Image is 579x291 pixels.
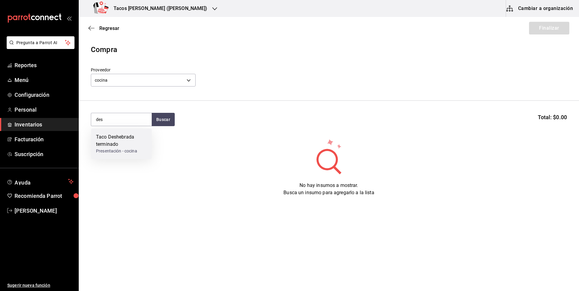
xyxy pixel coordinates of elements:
span: Facturación [15,135,74,143]
div: Taco Deshebrada terminado [96,133,147,148]
span: Total: $0.00 [538,113,567,121]
span: Configuración [15,91,74,99]
span: Menú [15,76,74,84]
span: Inventarios [15,120,74,129]
span: Pregunta a Parrot AI [16,40,65,46]
div: Presentación - cocina [96,148,147,154]
span: No hay insumos a mostrar. Busca un insumo para agregarlo a la lista [283,182,374,195]
span: Ayuda [15,178,66,185]
span: Personal [15,106,74,114]
span: [PERSON_NAME] [15,207,74,215]
div: cocina [91,74,196,87]
button: Pregunta a Parrot AI [7,36,74,49]
input: Buscar insumo [91,113,152,126]
button: Regresar [88,25,119,31]
span: Sugerir nueva función [7,282,74,289]
span: Regresar [99,25,119,31]
h3: Tacos [PERSON_NAME] ([PERSON_NAME]) [109,5,207,12]
span: Suscripción [15,150,74,158]
a: Pregunta a Parrot AI [4,44,74,50]
button: Buscar [152,113,175,126]
button: open_drawer_menu [67,16,71,21]
span: Recomienda Parrot [15,192,74,200]
label: Proveedor [91,68,196,72]
span: Reportes [15,61,74,69]
div: Compra [91,44,567,55]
